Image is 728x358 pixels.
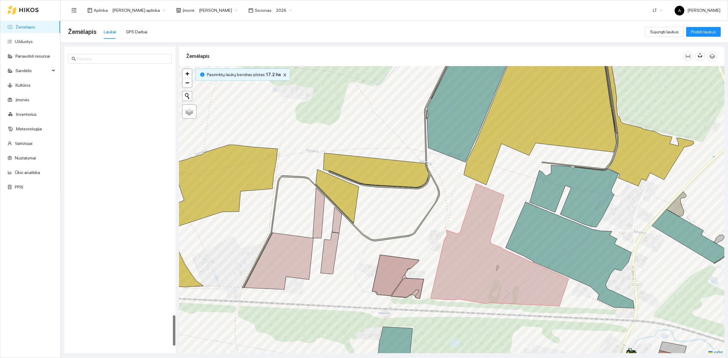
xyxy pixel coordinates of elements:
span: A [678,6,681,15]
div: Žemėlapis [186,48,683,65]
a: Leaflet [708,350,723,354]
span: Jerzy Gvozdovič [199,6,238,15]
span: Pasirinktų laukų bendras plotas : [207,71,281,78]
span: layout [87,8,92,13]
a: Kultūros [15,83,31,88]
a: Žemėlapis [15,25,35,29]
span: close [281,73,288,77]
a: Zoom in [183,69,192,78]
span: LT [653,6,662,15]
a: Nustatymai [15,156,36,160]
a: Meteorologija [16,126,42,131]
button: Initiate a new search [183,92,192,101]
span: − [185,79,189,86]
a: Vartotojai [15,141,32,146]
button: Sujungti laukus [645,27,684,37]
a: Pridėti laukus [686,29,721,34]
button: column-width [683,52,693,61]
span: + [185,70,189,77]
span: Jerzy Gvozdovicz aplinka [112,6,165,15]
span: shop [176,8,181,13]
span: [PERSON_NAME] [675,8,720,13]
span: Žemėlapis [68,27,96,37]
span: info-circle [200,72,204,77]
div: Laukai [104,28,116,35]
span: Sezonas : [255,7,272,14]
a: Ūkio analitika [15,170,40,175]
b: 17.2 ha [266,72,281,77]
button: menu-fold [68,4,80,16]
a: Sujungti laukus [645,29,684,34]
a: Inventorius [16,112,37,117]
span: Pridėti laukus [691,28,716,35]
span: Aplinka : [94,7,109,14]
a: Užduotys [15,39,33,44]
button: Pridėti laukus [686,27,721,37]
span: menu-fold [71,8,77,13]
a: Įmonės [15,97,29,102]
a: Layers [183,105,196,118]
button: close [281,71,288,79]
span: Sandėlis [15,65,50,77]
input: Paieška [77,55,168,62]
a: Panaudoti resursai [15,54,50,59]
a: Zoom out [183,78,192,87]
span: Įmonė : [183,7,195,14]
a: PPIS [15,185,23,189]
div: GPS Darbai [126,28,147,35]
span: calendar [248,8,253,13]
span: search [72,57,76,61]
span: Sujungti laukus [650,28,679,35]
span: column-width [683,54,693,59]
span: 2026 [276,6,292,15]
